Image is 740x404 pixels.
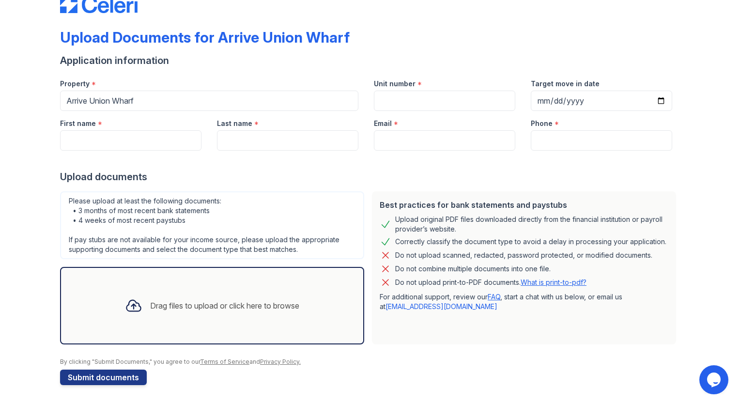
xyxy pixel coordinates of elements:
[521,278,586,286] a: What is print-to-pdf?
[60,79,90,89] label: Property
[531,79,600,89] label: Target move in date
[531,119,553,128] label: Phone
[395,236,666,248] div: Correctly classify the document type to avoid a delay in processing your application.
[374,79,416,89] label: Unit number
[60,358,680,366] div: By clicking "Submit Documents," you agree to our and
[200,358,249,365] a: Terms of Service
[395,215,668,234] div: Upload original PDF files downloaded directly from the financial institution or payroll provider’...
[60,170,680,184] div: Upload documents
[395,278,586,287] p: Do not upload print-to-PDF documents.
[374,119,392,128] label: Email
[60,370,147,385] button: Submit documents
[150,300,299,311] div: Drag files to upload or click here to browse
[60,29,350,46] div: Upload Documents for Arrive Union Wharf
[385,302,497,311] a: [EMAIL_ADDRESS][DOMAIN_NAME]
[60,119,96,128] label: First name
[395,249,652,261] div: Do not upload scanned, redacted, password protected, or modified documents.
[217,119,252,128] label: Last name
[380,199,668,211] div: Best practices for bank statements and paystubs
[60,191,364,259] div: Please upload at least the following documents: • 3 months of most recent bank statements • 4 wee...
[699,365,730,394] iframe: chat widget
[60,54,680,67] div: Application information
[488,293,500,301] a: FAQ
[260,358,301,365] a: Privacy Policy.
[395,263,551,275] div: Do not combine multiple documents into one file.
[380,292,668,311] p: For additional support, review our , start a chat with us below, or email us at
